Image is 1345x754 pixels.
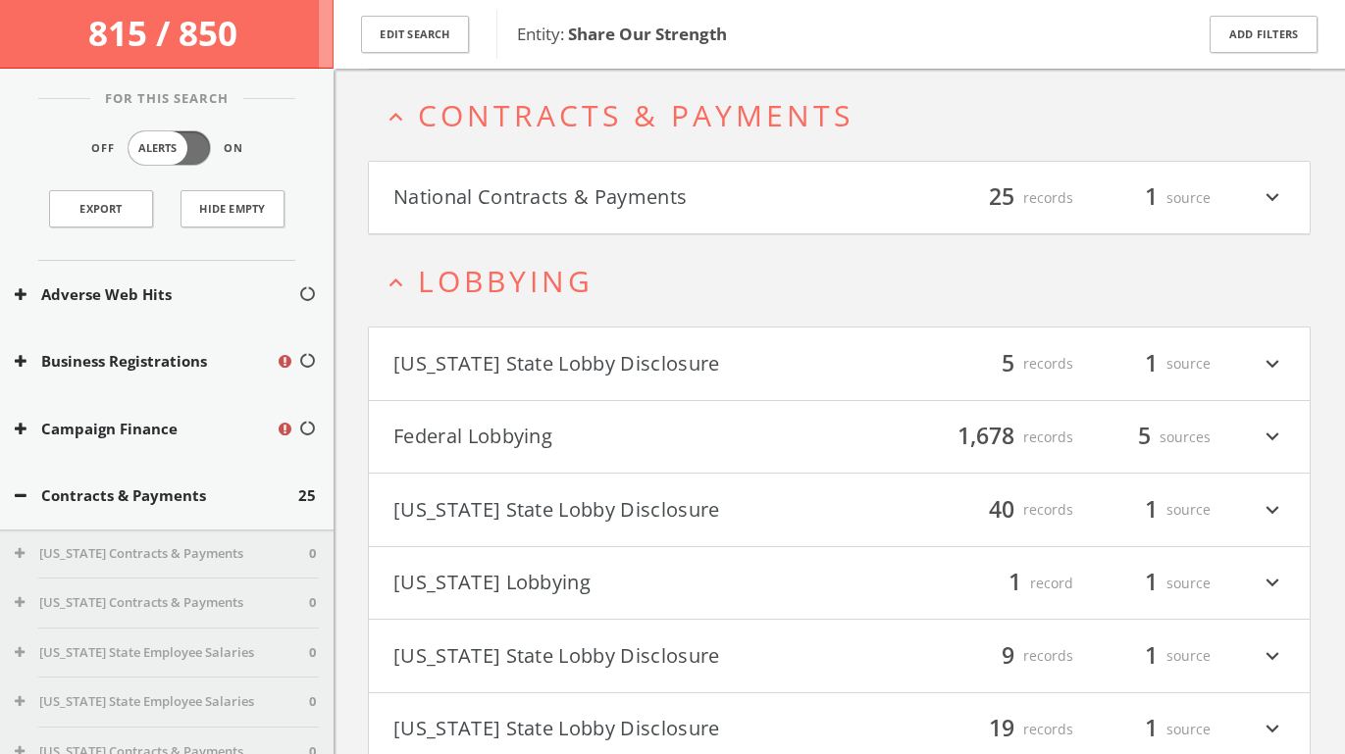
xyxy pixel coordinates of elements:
[1136,492,1166,527] span: 1
[309,544,316,564] span: 0
[1136,638,1166,673] span: 1
[1136,566,1166,600] span: 1
[383,99,1311,131] button: expand_lessContracts & Payments
[15,544,309,564] button: [US_STATE] Contracts & Payments
[91,140,115,157] span: Off
[568,23,727,45] b: Share Our Strength
[309,643,316,663] span: 0
[956,493,1073,527] div: records
[956,421,1073,454] div: records
[1260,493,1285,527] i: expand_more
[15,643,309,663] button: [US_STATE] State Employee Salaries
[1093,181,1211,215] div: source
[1093,347,1211,380] div: source
[517,23,727,45] span: Entity:
[1093,713,1211,746] div: source
[383,265,1311,297] button: expand_lessLobbying
[956,567,1073,600] div: record
[980,492,1023,527] span: 40
[393,347,840,380] button: [US_STATE] State Lobby Disclosure
[1260,639,1285,673] i: expand_more
[956,347,1073,380] div: records
[361,16,469,54] button: Edit Search
[15,692,309,712] button: [US_STATE] State Employee Salaries
[1260,421,1285,454] i: expand_more
[88,10,245,56] span: 815 / 850
[1093,567,1211,600] div: source
[15,283,298,306] button: Adverse Web Hits
[393,639,840,673] button: [US_STATE] State Lobby Disclosure
[980,180,1023,215] span: 25
[1129,420,1160,454] span: 5
[1136,346,1166,380] span: 1
[49,190,153,227] a: Export
[1000,566,1030,600] span: 1
[393,493,840,527] button: [US_STATE] State Lobby Disclosure
[956,639,1073,673] div: records
[1260,181,1285,215] i: expand_more
[993,638,1023,673] span: 9
[383,270,409,296] i: expand_less
[418,261,594,301] span: Lobbying
[1136,712,1166,746] span: 1
[1093,421,1211,454] div: sources
[309,593,316,613] span: 0
[15,593,309,613] button: [US_STATE] Contracts & Payments
[956,713,1073,746] div: records
[90,89,243,109] span: For This Search
[949,420,1023,454] span: 1,678
[418,95,854,135] span: Contracts & Payments
[181,190,285,227] button: Hide Empty
[993,346,1023,380] span: 5
[1260,713,1285,746] i: expand_more
[956,181,1073,215] div: records
[1210,16,1318,54] button: Add Filters
[15,350,276,373] button: Business Registrations
[393,713,840,746] button: [US_STATE] State Lobby Disclosure
[1260,567,1285,600] i: expand_more
[309,692,316,712] span: 0
[1093,639,1211,673] div: source
[393,181,840,215] button: National Contracts & Payments
[1136,180,1166,215] span: 1
[298,484,316,507] span: 25
[1093,493,1211,527] div: source
[393,567,840,600] button: [US_STATE] Lobbying
[1260,347,1285,380] i: expand_more
[980,712,1023,746] span: 19
[15,484,298,507] button: Contracts & Payments
[224,140,243,157] span: On
[15,418,276,440] button: Campaign Finance
[393,421,840,454] button: Federal Lobbying
[383,104,409,130] i: expand_less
